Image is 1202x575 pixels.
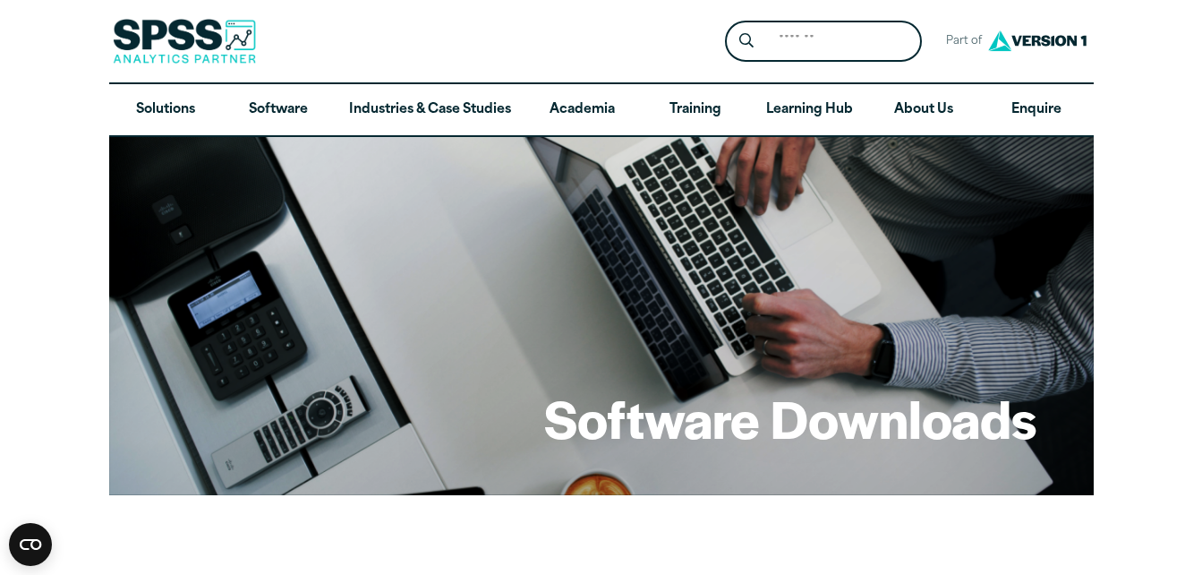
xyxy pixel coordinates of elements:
form: Site Header Search Form [725,21,922,63]
h1: Software Downloads [544,383,1036,453]
svg: Search magnifying glass icon [739,33,754,48]
span: Part of [936,29,984,55]
img: SPSS Analytics Partner [113,19,256,64]
button: Search magnifying glass icon [729,25,763,58]
img: Version1 Logo [984,24,1091,57]
a: Enquire [980,84,1093,136]
a: Industries & Case Studies [335,84,525,136]
a: Solutions [109,84,222,136]
a: Software [222,84,335,136]
nav: Desktop version of site main menu [109,84,1094,136]
a: Training [638,84,751,136]
a: Academia [525,84,638,136]
a: Learning Hub [752,84,867,136]
a: About Us [867,84,980,136]
button: Open CMP widget [9,523,52,566]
